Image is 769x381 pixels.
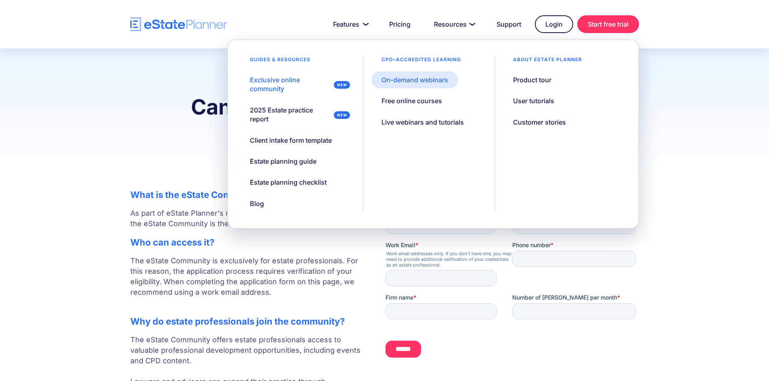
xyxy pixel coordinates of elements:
[240,195,274,212] a: Blog
[513,75,551,84] div: Product tour
[130,208,369,229] p: As part of eState Planner's mission to support estate practitioners, the eState Community is the ...
[130,256,369,308] p: The eState Community is exclusively for estate professionals. For this reason, the application pr...
[371,114,474,131] a: Live webinars and tutorials
[240,132,342,149] a: Client intake form template
[371,92,452,109] a: Free online courses
[191,94,578,145] strong: Canada's online community for estate practitioners
[130,316,369,327] h2: Why do estate professionals join the community?
[240,71,355,98] a: Exclusive online community
[371,56,471,67] div: CPD–accredited learning
[381,96,442,105] div: Free online courses
[250,178,327,187] div: Estate planning checklist
[240,102,355,128] a: 2025 Estate practice report
[503,56,592,67] div: About estate planner
[250,75,331,94] div: Exclusive online community
[379,16,420,32] a: Pricing
[240,174,337,191] a: Estate planning checklist
[323,16,375,32] a: Features
[250,199,264,208] div: Blog
[503,71,562,88] a: Product tour
[577,15,639,33] a: Start free trial
[513,118,566,127] div: Customer stories
[503,114,576,131] a: Customer stories
[535,15,573,33] a: Login
[503,92,564,109] a: User tutorials
[250,157,316,166] div: Estate planning guide
[250,106,331,124] div: 2025 Estate practice report
[424,16,483,32] a: Resources
[250,136,332,145] div: Client intake form template
[240,56,321,67] div: Guides & resources
[130,17,227,31] a: home
[513,96,554,105] div: User tutorials
[371,71,458,88] a: On-demand webinars
[386,208,639,372] iframe: Form 0
[381,75,448,84] div: On-demand webinars
[240,153,327,170] a: Estate planning guide
[130,237,369,248] h2: Who can access it?
[130,189,369,200] h2: What is the eState Community?
[381,118,464,127] div: Live webinars and tutorials
[487,16,531,32] a: Support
